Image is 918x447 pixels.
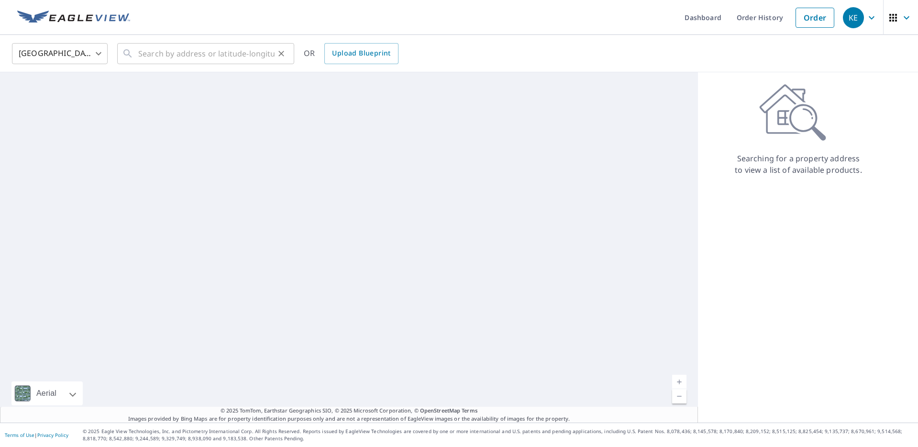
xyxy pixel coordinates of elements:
[843,7,864,28] div: KE
[221,407,477,415] span: © 2025 TomTom, Earthstar Geographics SIO, © 2025 Microsoft Corporation, ©
[83,428,913,442] p: © 2025 Eagle View Technologies, Inc. and Pictometry International Corp. All Rights Reserved. Repo...
[5,432,68,438] p: |
[462,407,477,414] a: Terms
[12,40,108,67] div: [GEOGRAPHIC_DATA]
[672,375,686,389] a: Current Level 5, Zoom In
[304,43,398,64] div: OR
[332,47,390,59] span: Upload Blueprint
[37,432,68,438] a: Privacy Policy
[138,40,275,67] input: Search by address or latitude-longitude
[11,381,83,405] div: Aerial
[17,11,130,25] img: EV Logo
[796,8,834,28] a: Order
[420,407,460,414] a: OpenStreetMap
[672,389,686,403] a: Current Level 5, Zoom Out
[33,381,59,405] div: Aerial
[275,47,288,60] button: Clear
[324,43,398,64] a: Upload Blueprint
[5,432,34,438] a: Terms of Use
[734,153,863,176] p: Searching for a property address to view a list of available products.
